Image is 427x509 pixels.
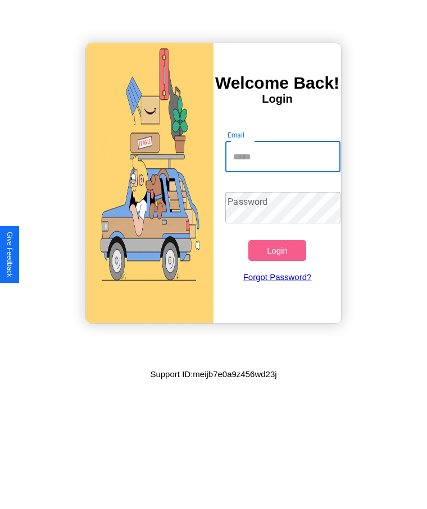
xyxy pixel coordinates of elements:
[213,93,341,106] h4: Login
[248,240,306,261] button: Login
[6,232,13,277] div: Give Feedback
[86,43,213,323] img: gif
[150,366,276,382] p: Support ID: meijb7e0a9z456wd23j
[213,74,341,93] h3: Welcome Back!
[220,261,334,293] a: Forgot Password?
[228,130,245,140] label: Email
